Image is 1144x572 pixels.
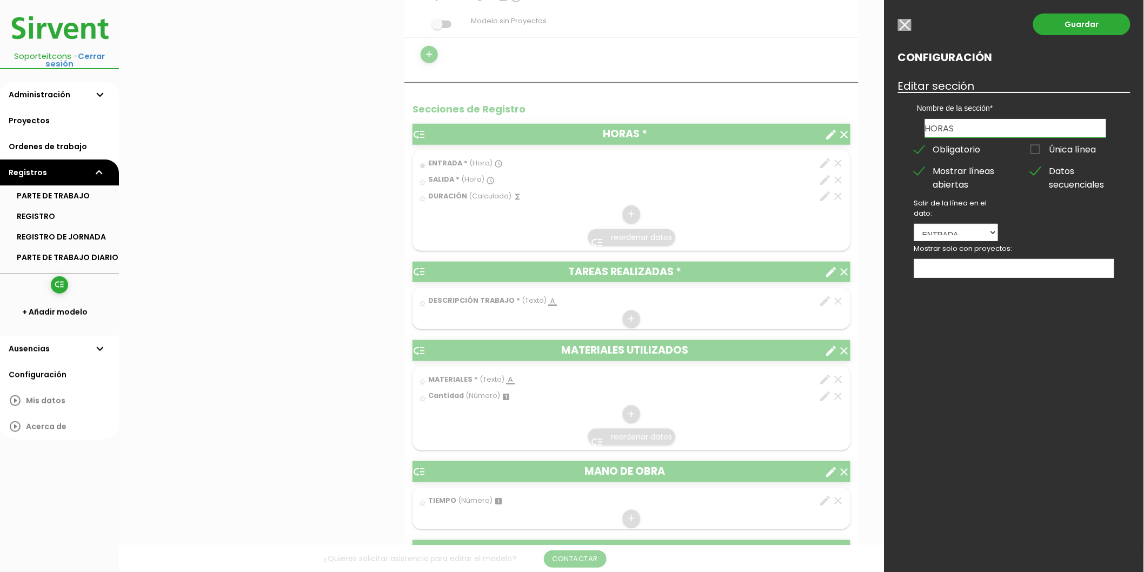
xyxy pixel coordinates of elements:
[914,143,981,156] span: Obligatorio
[914,164,998,178] span: Mostrar líneas abiertas
[1033,14,1130,35] a: Guardar
[898,51,1130,63] h2: Configuración
[915,260,926,274] input: Mostrar solo con proyectos:
[898,80,1130,92] h3: Editar sección
[1030,164,1114,178] span: Datos secuenciales
[914,244,1114,254] p: Mostrar solo con proyectos:
[914,198,998,218] p: Salir de la línea en el dato:
[917,103,1114,114] label: Nombre de la sección
[1030,143,1096,156] span: Única línea
[914,224,998,241] select: Salir de la línea en el dato:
